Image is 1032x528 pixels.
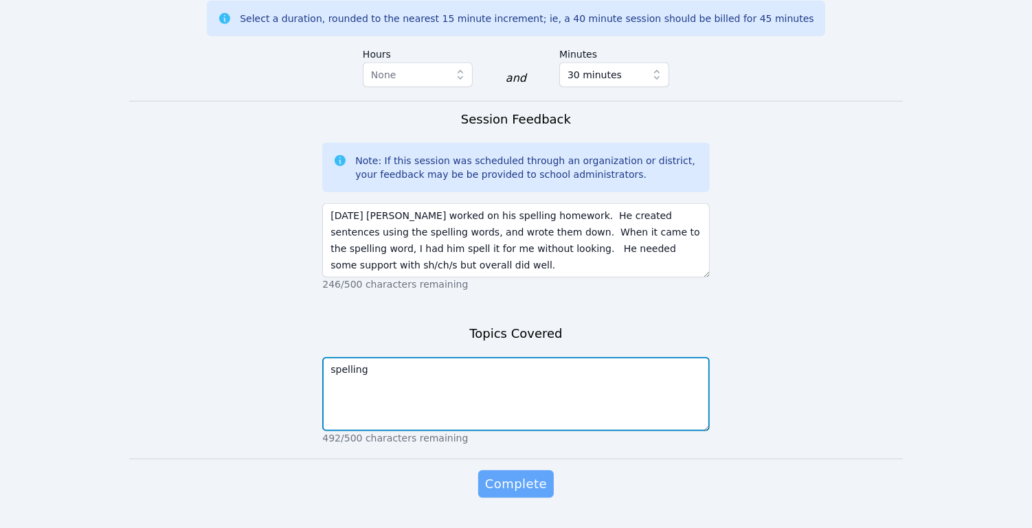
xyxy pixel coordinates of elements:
[559,42,669,62] label: Minutes
[568,67,622,83] span: 30 minutes
[469,324,562,343] h3: Topics Covered
[559,62,669,87] button: 30 minutes
[355,154,698,181] div: Note: If this session was scheduled through an organization or district, your feedback may be be ...
[322,431,709,445] p: 492/500 characters remaining
[322,357,709,431] textarea: spelling
[363,42,473,62] label: Hours
[322,203,709,277] textarea: [DATE] [PERSON_NAME] worked on his spelling homework. He created sentences using the spelling wor...
[240,12,814,25] div: Select a duration, rounded to the nearest 15 minute increment; ie, a 40 minute session should be ...
[371,69,396,80] span: None
[322,277,709,291] p: 246/500 characters remaining
[478,470,554,498] button: Complete
[485,474,547,494] span: Complete
[363,62,473,87] button: None
[506,70,526,87] div: and
[461,110,571,129] h3: Session Feedback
